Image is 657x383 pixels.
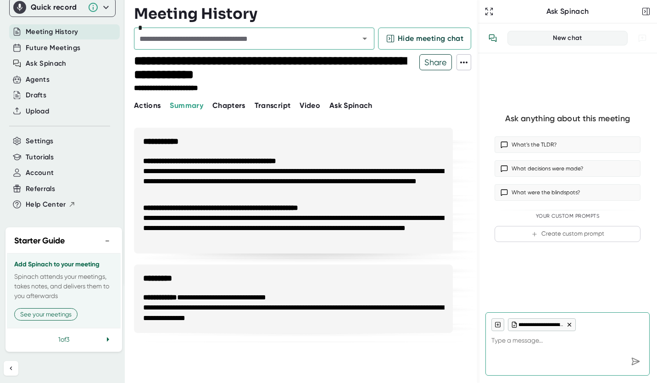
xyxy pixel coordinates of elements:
[495,184,640,201] button: What were the blindspots?
[26,199,76,210] button: Help Center
[505,113,630,124] div: Ask anything about this meeting
[419,54,452,70] button: Share
[627,353,644,370] div: Send message
[398,33,463,44] span: Hide meeting chat
[300,101,320,110] span: Video
[26,43,80,53] button: Future Meetings
[26,199,66,210] span: Help Center
[420,54,451,70] span: Share
[484,29,502,47] button: View conversation history
[14,235,65,247] h2: Starter Guide
[495,213,640,220] div: Your Custom Prompts
[212,100,245,111] button: Chapters
[358,32,371,45] button: Open
[495,226,640,242] button: Create custom prompt
[134,101,161,110] span: Actions
[26,27,78,37] button: Meeting History
[14,272,113,301] p: Spinach attends your meetings, takes notes, and delivers them to you afterwards
[26,168,54,178] button: Account
[255,101,291,110] span: Transcript
[134,100,161,111] button: Actions
[170,101,203,110] span: Summary
[640,5,652,18] button: Close conversation sidebar
[329,101,373,110] span: Ask Spinach
[495,160,640,177] button: What decisions were made?
[378,28,471,50] button: Hide meeting chat
[255,100,291,111] button: Transcript
[26,184,55,194] button: Referrals
[31,3,83,12] div: Quick record
[26,58,67,69] button: Ask Spinach
[170,100,203,111] button: Summary
[513,34,622,42] div: New chat
[14,308,78,321] button: See your meetings
[26,106,49,117] button: Upload
[134,5,257,23] h3: Meeting History
[496,7,640,16] div: Ask Spinach
[58,336,69,343] span: 1 of 3
[26,152,54,163] button: Tutorials
[483,5,496,18] button: Expand to Ask Spinach page
[329,100,373,111] button: Ask Spinach
[4,361,18,376] button: Collapse sidebar
[14,261,113,268] h3: Add Spinach to your meeting
[300,100,320,111] button: Video
[495,136,640,153] button: What’s the TLDR?
[101,234,113,248] button: −
[212,101,245,110] span: Chapters
[26,136,54,146] button: Settings
[26,90,46,101] button: Drafts
[26,74,50,85] button: Agents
